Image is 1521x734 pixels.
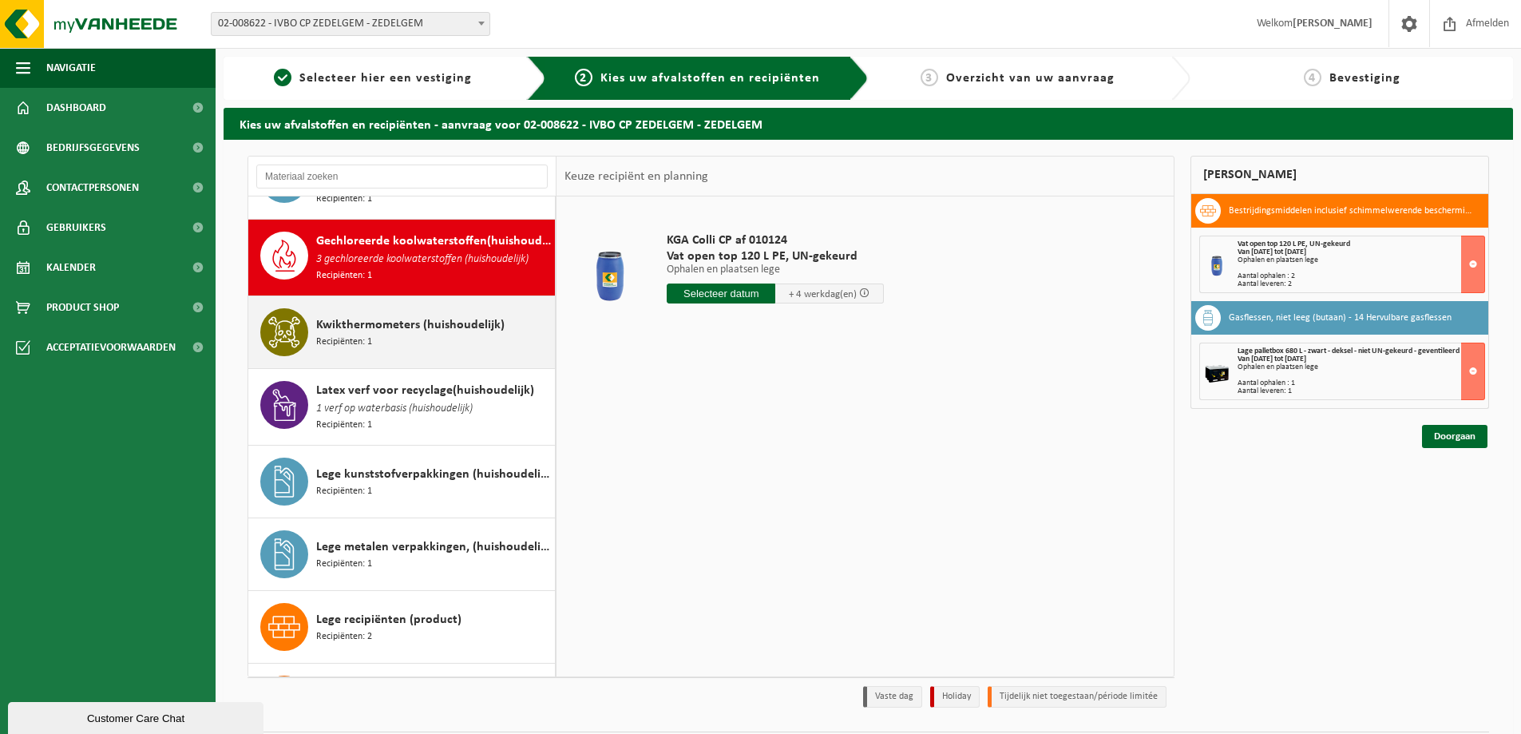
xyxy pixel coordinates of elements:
span: + 4 werkdag(en) [789,289,857,300]
span: 02-008622 - IVBO CP ZEDELGEM - ZEDELGEM [211,12,490,36]
a: Doorgaan [1422,425,1487,448]
span: Lege metalen verpakkingen, (huishoudelijk) [316,538,551,557]
li: Vaste dag [863,686,922,708]
span: Loodbatterijen [316,676,397,695]
span: Gechloreerde koolwaterstoffen(huishoudelijk) [316,232,551,251]
span: Recipiënten: 1 [316,484,372,499]
span: Lege kunststofverpakkingen (huishoudelijk) [316,465,551,484]
span: Kies uw afvalstoffen en recipiënten [600,72,820,85]
button: Lege metalen verpakkingen, (huishoudelijk) Recipiënten: 1 [248,518,556,591]
button: Latex verf voor recyclage(huishoudelijk) 1 verf op waterbasis (huishoudelijk) Recipiënten: 1 [248,369,556,446]
div: Aantal leveren: 2 [1238,280,1484,288]
span: Lage palletbox 680 L - zwart - deksel - niet UN-gekeurd - geventileerd [1238,347,1460,355]
span: Navigatie [46,48,96,88]
span: Recipiënten: 1 [316,268,372,284]
span: Latex verf voor recyclage(huishoudelijk) [316,381,534,400]
span: 4 [1304,69,1321,86]
a: 1Selecteer hier een vestiging [232,69,514,88]
span: 1 [274,69,291,86]
div: Ophalen en plaatsen lege [1238,256,1484,264]
span: 3 gechloreerde koolwaterstoffen (huishoudelijk) [316,251,529,268]
span: Recipiënten: 1 [316,418,372,433]
h2: Kies uw afvalstoffen en recipiënten - aanvraag voor 02-008622 - IVBO CP ZEDELGEM - ZEDELGEM [224,108,1513,139]
span: Vat open top 120 L PE, UN-gekeurd [667,248,884,264]
span: Kalender [46,248,96,288]
div: [PERSON_NAME] [1190,156,1489,194]
div: Aantal ophalen : 2 [1238,272,1484,280]
span: Bedrijfsgegevens [46,128,140,168]
button: Lege kunststofverpakkingen (huishoudelijk) Recipiënten: 1 [248,446,556,518]
div: Ophalen en plaatsen lege [1238,363,1484,371]
strong: Van [DATE] tot [DATE] [1238,355,1306,363]
span: Recipiënten: 1 [316,335,372,350]
button: Gechloreerde koolwaterstoffen(huishoudelijk) 3 gechloreerde koolwaterstoffen (huishoudelijk) Reci... [248,220,556,296]
span: Recipiënten: 2 [316,629,372,645]
h3: Bestrijdingsmiddelen inclusief schimmelwerende beschermingsmiddelen (huishoudelijk) - 6 bestrijdi... [1229,198,1476,224]
span: Gebruikers [46,208,106,248]
span: 3 [921,69,938,86]
li: Holiday [930,686,980,708]
span: Recipiënten: 1 [316,192,372,207]
div: Keuze recipiënt en planning [557,157,716,196]
li: Tijdelijk niet toegestaan/période limitée [988,686,1166,708]
span: Product Shop [46,288,119,327]
span: 2 [575,69,592,86]
input: Selecteer datum [667,284,775,304]
button: Lege recipiënten (product) Recipiënten: 2 [248,591,556,664]
span: 1 verf op waterbasis (huishoudelijk) [316,400,473,418]
input: Materiaal zoeken [256,165,548,188]
span: Selecteer hier een vestiging [299,72,472,85]
span: Lege recipiënten (product) [316,610,461,629]
span: KGA Colli CP af 010124 [667,232,884,248]
h3: Gasflessen, niet leeg (butaan) - 14 Hervulbare gasflessen [1229,305,1452,331]
button: Kwikthermometers (huishoudelijk) Recipiënten: 1 [248,296,556,369]
p: Ophalen en plaatsen lege [667,264,884,276]
span: Vat open top 120 L PE, UN-gekeurd [1238,240,1350,248]
span: Recipiënten: 1 [316,557,372,572]
span: Bevestiging [1329,72,1400,85]
span: Contactpersonen [46,168,139,208]
strong: [PERSON_NAME] [1293,18,1372,30]
iframe: chat widget [8,699,267,734]
span: 02-008622 - IVBO CP ZEDELGEM - ZEDELGEM [212,13,489,35]
span: Acceptatievoorwaarden [46,327,176,367]
strong: Van [DATE] tot [DATE] [1238,248,1306,256]
div: Aantal leveren: 1 [1238,387,1484,395]
span: Kwikthermometers (huishoudelijk) [316,315,505,335]
span: Overzicht van uw aanvraag [946,72,1115,85]
span: Dashboard [46,88,106,128]
div: Aantal ophalen : 1 [1238,379,1484,387]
